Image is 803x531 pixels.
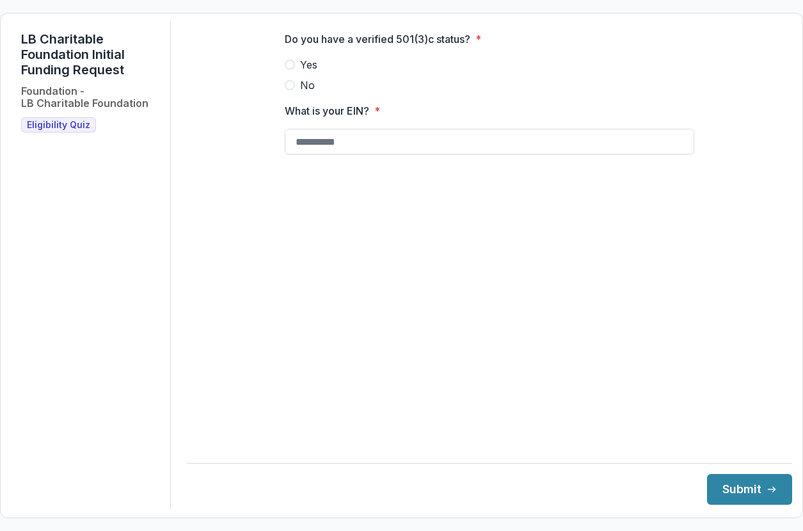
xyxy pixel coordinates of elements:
h2: Foundation - LB Charitable Foundation [21,85,148,110]
span: Eligibility Quiz [27,120,90,131]
h1: LB Charitable Foundation Initial Funding Request [21,31,160,78]
p: What is your EIN? [285,103,369,118]
span: No [300,78,315,93]
p: Do you have a verified 501(3)c status? [285,31,470,47]
span: Yes [300,57,317,72]
button: Submit [707,474,792,505]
